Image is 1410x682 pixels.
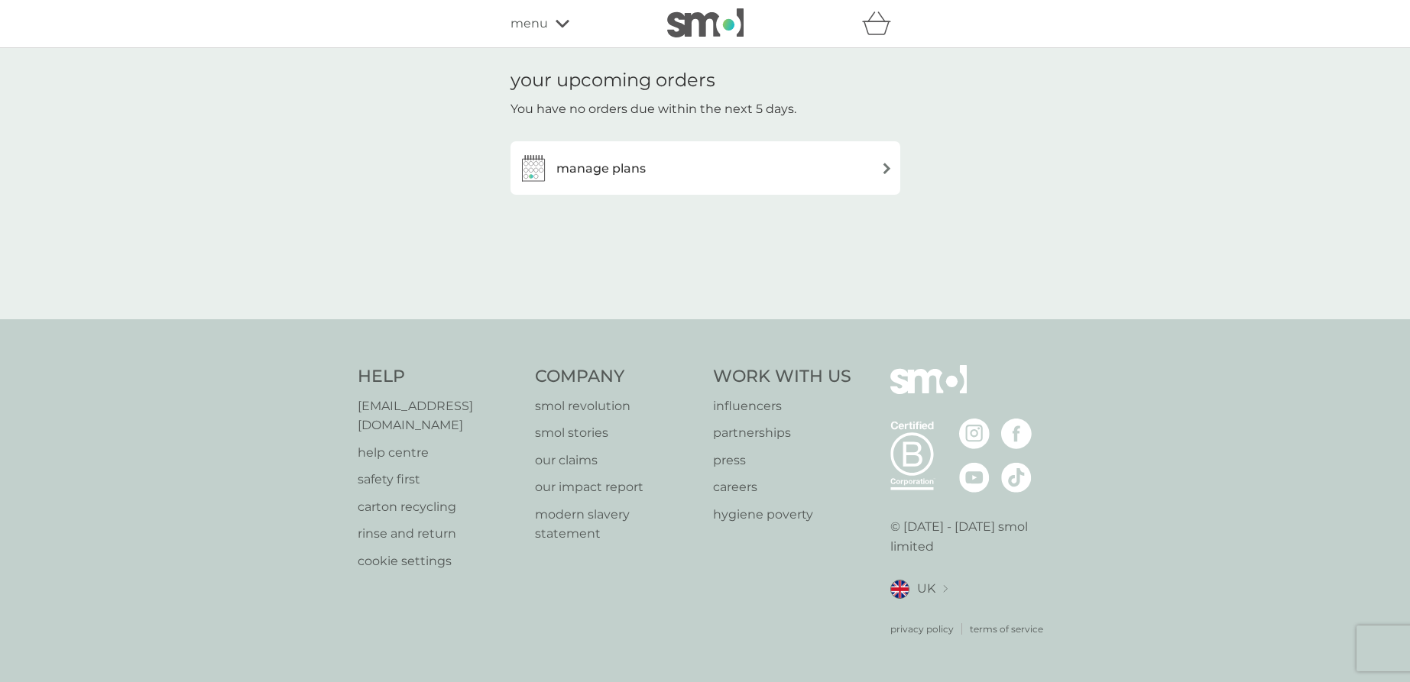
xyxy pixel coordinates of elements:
[1001,419,1032,449] img: visit the smol Facebook page
[713,451,851,470] a: press
[511,14,548,34] span: menu
[358,551,520,571] a: cookie settings
[713,477,851,497] a: careers
[862,8,900,39] div: basket
[358,443,520,463] a: help centre
[890,517,1053,556] p: © [DATE] - [DATE] smol limited
[713,423,851,443] a: partnerships
[535,365,698,389] h4: Company
[535,396,698,416] a: smol revolution
[713,505,851,525] a: hygiene poverty
[713,396,851,416] a: influencers
[959,462,990,493] img: visit the smol Youtube page
[358,524,520,544] a: rinse and return
[556,159,646,179] h3: manage plans
[970,622,1043,636] a: terms of service
[358,396,520,435] a: [EMAIL_ADDRESS][DOMAIN_NAME]
[959,419,990,449] img: visit the smol Instagram page
[917,579,935,599] span: UK
[535,477,698,497] a: our impact report
[535,423,698,443] a: smol stories
[535,505,698,544] a: modern slavery statement
[890,580,909,599] img: UK flag
[1001,462,1032,493] img: visit the smol Tiktok page
[713,365,851,389] h4: Work With Us
[667,8,744,37] img: smol
[358,497,520,517] a: carton recycling
[890,365,967,417] img: smol
[881,163,893,174] img: arrow right
[535,451,698,470] a: our claims
[358,470,520,490] a: safety first
[511,99,796,119] p: You have no orders due within the next 5 days.
[890,622,954,636] a: privacy policy
[943,585,948,593] img: select a new location
[358,365,520,389] h4: Help
[511,69,715,92] h1: your upcoming orders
